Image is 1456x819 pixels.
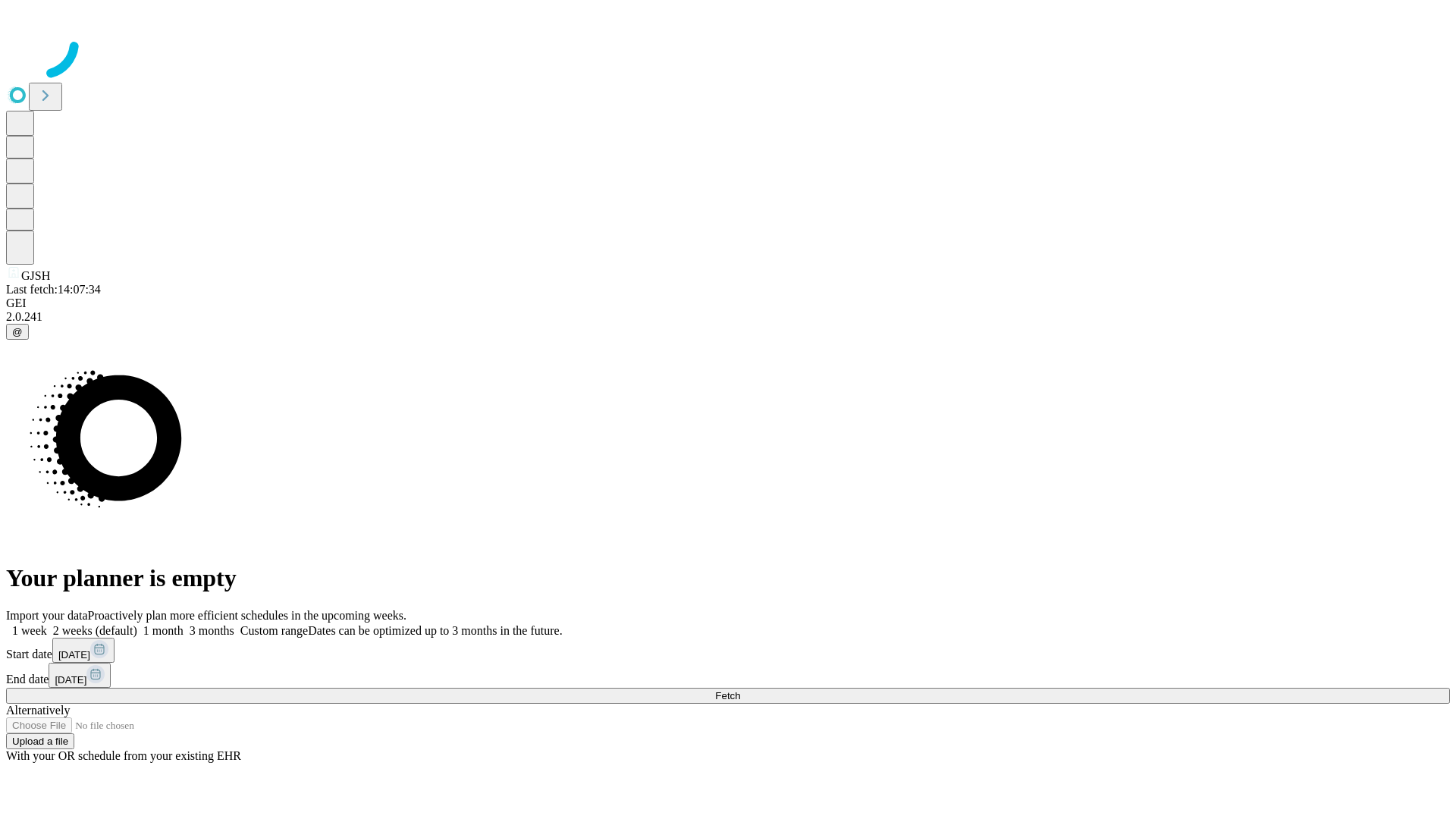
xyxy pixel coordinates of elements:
[6,663,1450,688] div: End date
[12,624,47,637] span: 1 week
[88,609,406,622] span: Proactively plan more efficient schedules in the upcoming weeks.
[190,624,234,637] span: 3 months
[6,297,1450,310] div: GEI
[6,733,74,749] button: Upload a file
[6,310,1450,324] div: 2.0.241
[6,324,29,340] button: @
[6,609,88,622] span: Import your data
[6,688,1450,704] button: Fetch
[49,663,111,688] button: [DATE]
[6,283,101,296] span: Last fetch: 14:07:34
[308,624,562,637] span: Dates can be optimized up to 3 months in the future.
[58,649,90,661] span: [DATE]
[240,624,308,637] span: Custom range
[715,690,740,701] span: Fetch
[6,704,70,717] span: Alternatively
[55,674,86,686] span: [DATE]
[53,624,137,637] span: 2 weeks (default)
[143,624,184,637] span: 1 month
[12,326,23,337] span: @
[52,638,115,663] button: [DATE]
[6,638,1450,663] div: Start date
[6,749,241,762] span: With your OR schedule from your existing EHR
[6,564,1450,592] h1: Your planner is empty
[21,269,50,282] span: GJSH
